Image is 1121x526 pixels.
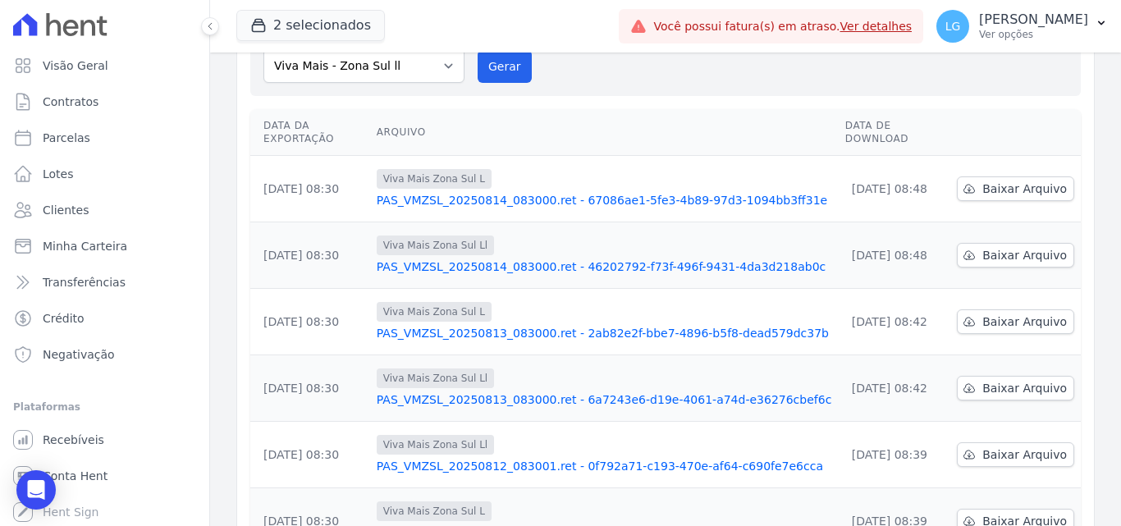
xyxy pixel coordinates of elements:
span: Viva Mais Zona Sul Ll [377,368,494,388]
span: Viva Mais Zona Sul L [377,302,492,322]
a: Conta Hent [7,460,203,492]
span: Negativação [43,346,115,363]
span: Crédito [43,310,85,327]
a: Baixar Arquivo [957,442,1074,467]
span: Transferências [43,274,126,290]
a: Recebíveis [7,423,203,456]
a: Parcelas [7,121,203,154]
button: LG [PERSON_NAME] Ver opções [923,3,1121,49]
div: Open Intercom Messenger [16,470,56,510]
a: Ver detalhes [840,20,913,33]
a: Transferências [7,266,203,299]
span: Baixar Arquivo [982,247,1067,263]
span: Você possui fatura(s) em atraso. [653,18,912,35]
p: [PERSON_NAME] [979,11,1088,28]
th: Data da Exportação [250,109,370,156]
span: Baixar Arquivo [982,181,1067,197]
td: [DATE] 08:48 [839,156,950,222]
a: Baixar Arquivo [957,309,1074,334]
a: PAS_VMZSL_20250813_083000.ret - 2ab82e2f-bbe7-4896-b5f8-dead579dc37b [377,325,832,341]
a: Minha Carteira [7,230,203,263]
a: PAS_VMZSL_20250813_083000.ret - 6a7243e6-d19e-4061-a74d-e36276cbef6c [377,391,832,408]
td: [DATE] 08:42 [839,355,950,422]
a: Crédito [7,302,203,335]
span: Visão Geral [43,57,108,74]
a: Negativação [7,338,203,371]
p: Ver opções [979,28,1088,41]
span: Recebíveis [43,432,104,448]
div: Plataformas [13,397,196,417]
span: Conta Hent [43,468,108,484]
span: Minha Carteira [43,238,127,254]
span: Contratos [43,94,98,110]
th: Arquivo [370,109,839,156]
a: Contratos [7,85,203,118]
button: Gerar [478,50,532,83]
a: PAS_VMZSL_20250812_083001.ret - 0f792a71-c193-470e-af64-c690fe7e6cca [377,458,832,474]
td: [DATE] 08:42 [839,289,950,355]
a: Lotes [7,158,203,190]
span: Viva Mais Zona Sul L [377,169,492,189]
span: Viva Mais Zona Sul L [377,501,492,521]
td: [DATE] 08:30 [250,355,370,422]
a: PAS_VMZSL_20250814_083000.ret - 46202792-f73f-496f-9431-4da3d218ab0c [377,258,832,275]
td: [DATE] 08:30 [250,422,370,488]
span: LG [945,21,961,32]
span: Baixar Arquivo [982,313,1067,330]
a: Baixar Arquivo [957,176,1074,201]
span: Lotes [43,166,74,182]
td: [DATE] 08:30 [250,289,370,355]
span: Parcelas [43,130,90,146]
button: 2 selecionados [236,10,385,41]
td: [DATE] 08:30 [250,156,370,222]
span: Baixar Arquivo [982,446,1067,463]
a: Clientes [7,194,203,226]
td: [DATE] 08:39 [839,422,950,488]
td: [DATE] 08:30 [250,222,370,289]
th: Data de Download [839,109,950,156]
span: Viva Mais Zona Sul Ll [377,435,494,455]
span: Viva Mais Zona Sul Ll [377,236,494,255]
a: PAS_VMZSL_20250814_083000.ret - 67086ae1-5fe3-4b89-97d3-1094bb3ff31e [377,192,832,208]
span: Clientes [43,202,89,218]
td: [DATE] 08:48 [839,222,950,289]
a: Baixar Arquivo [957,376,1074,400]
span: Baixar Arquivo [982,380,1067,396]
a: Baixar Arquivo [957,243,1074,268]
a: Visão Geral [7,49,203,82]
